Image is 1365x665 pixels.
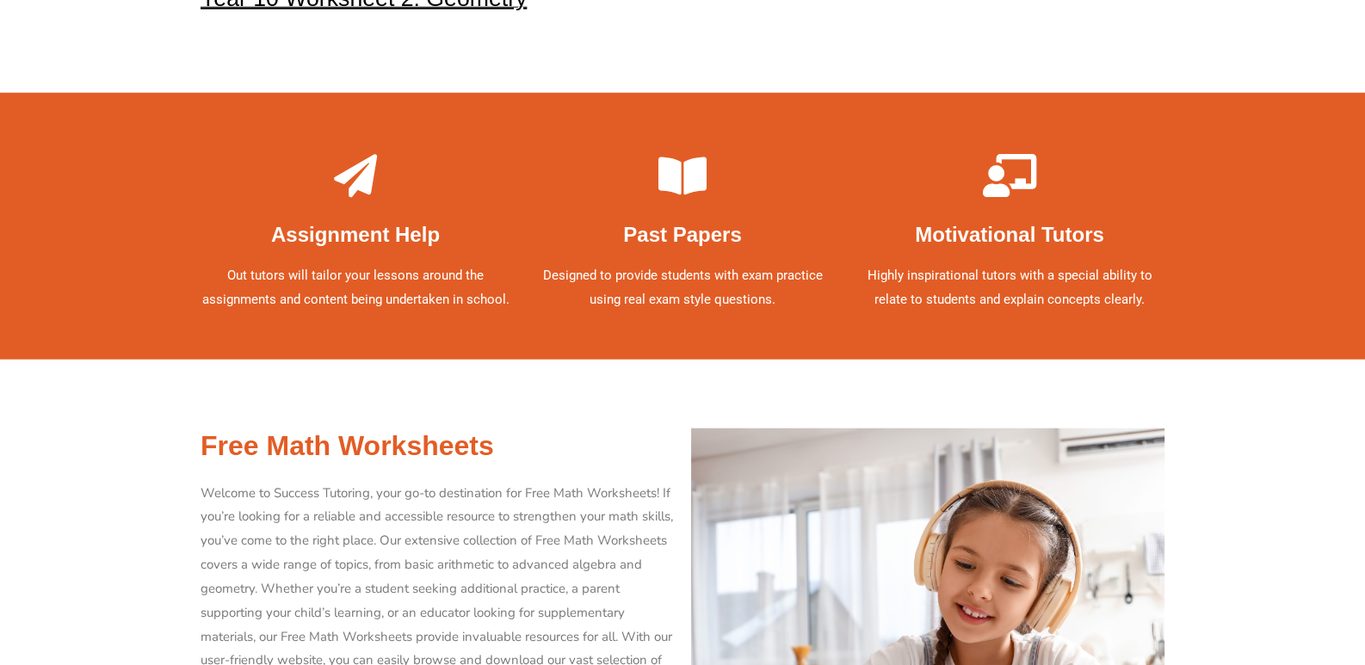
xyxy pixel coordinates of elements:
[623,223,741,246] b: Past Papers
[915,223,1104,246] b: Motivational Tutors
[201,264,510,312] p: Out tutors will tailor your lessons around the assignments and content being undertaken in school.
[201,428,674,465] h2: Free Math Worksheets
[271,223,440,246] b: Assignment Help
[528,264,837,312] p: Designed to provide students with exam practice using real exam style questions.
[1078,471,1365,665] iframe: Chat Widget
[855,264,1164,312] p: Highly inspirational tutors with a special ability to relate to students and explain concepts cle...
